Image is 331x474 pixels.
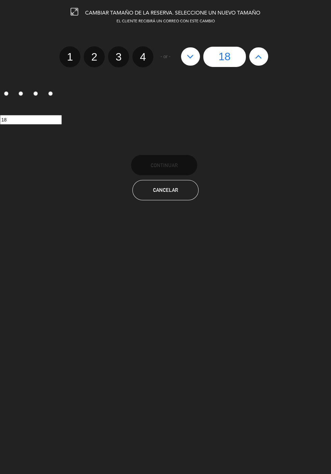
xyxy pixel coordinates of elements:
[59,46,80,67] label: 1
[117,20,215,23] span: EL CLIENTE RECIBIRÁ UN CORREO CON ESTE CAMBIO
[19,91,23,96] input: 2
[132,180,199,200] button: Cancelar
[48,91,53,96] input: 4
[131,155,197,175] button: Continuar
[153,187,178,193] span: Cancelar
[44,89,59,100] label: 4
[15,89,30,100] label: 2
[84,46,105,67] label: 2
[151,162,178,168] span: Continuar
[132,46,153,67] label: 4
[160,53,171,61] span: - or -
[4,91,8,96] input: 1
[30,89,45,100] label: 3
[108,46,129,67] label: 3
[33,91,38,96] input: 3
[85,10,260,16] span: CAMBIAR TAMAÑO DE LA RESERVA. SELECCIONE UN NUEVO TAMAÑO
